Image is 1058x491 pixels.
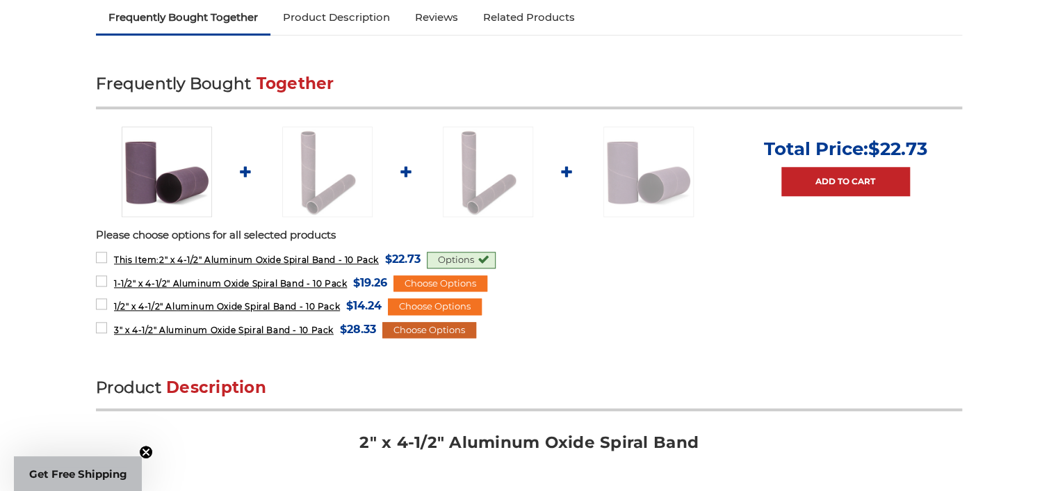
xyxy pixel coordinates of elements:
span: $22.73 [385,250,421,268]
span: $22.73 [868,138,927,160]
span: Get Free Shipping [29,467,127,481]
div: Choose Options [393,275,487,292]
span: $19.26 [353,273,387,292]
strong: This Item: [114,255,159,265]
a: Related Products [471,2,587,33]
p: Please choose options for all selected products [96,227,962,243]
span: Description [166,378,266,397]
h2: 2" x 4-1/2" Aluminum Oxide Spiral Band [96,432,962,463]
a: Frequently Bought Together [96,2,270,33]
span: Frequently Bought [96,74,251,93]
span: $28.33 [340,320,376,339]
span: Product [96,378,161,397]
span: 3" x 4-1/2" Aluminum Oxide Spiral Band - 10 Pack [114,325,334,335]
img: 2" x 4-1/2" Aluminum Oxide Spiral Bands [122,127,212,217]
div: Choose Options [388,298,482,315]
div: Get Free ShippingClose teaser [14,456,142,491]
div: Choose Options [382,322,476,339]
div: Options [427,252,496,268]
p: Total Price: [764,138,927,160]
span: $14.24 [346,296,382,315]
a: Add to Cart [781,167,910,196]
a: Product Description [270,2,402,33]
button: Close teaser [139,445,153,459]
span: 2" x 4-1/2" Aluminum Oxide Spiral Band - 10 Pack [114,255,379,265]
span: 1/2" x 4-1/2" Aluminum Oxide Spiral Band - 10 Pack [114,301,340,312]
span: 1-1/2" x 4-1/2" Aluminum Oxide Spiral Band - 10 Pack [114,278,347,289]
a: Reviews [402,2,471,33]
span: Together [257,74,334,93]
